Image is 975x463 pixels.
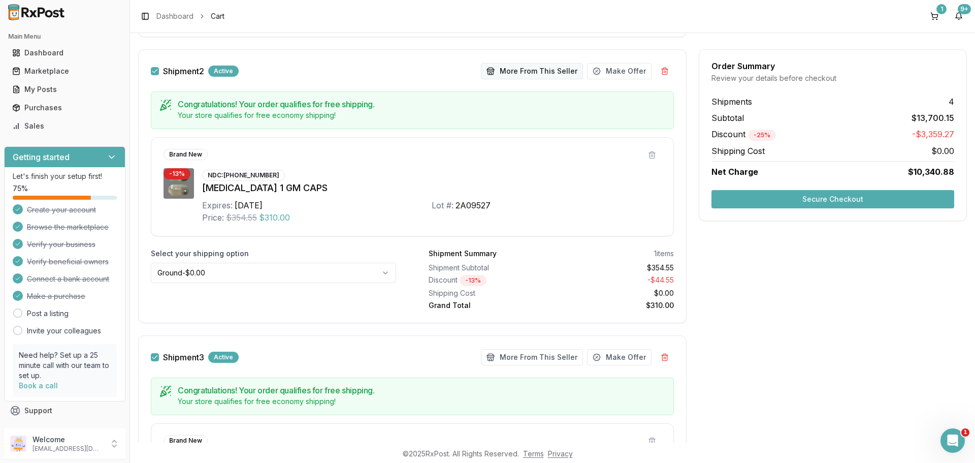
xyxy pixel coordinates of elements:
h2: Main Menu [8,33,121,41]
div: Sales [12,121,117,131]
img: Vascepa 1 GM CAPS [164,168,194,199]
span: $10,340.88 [908,166,954,178]
a: My Posts [8,80,121,99]
span: Create your account [27,205,96,215]
button: 9+ [951,8,967,24]
div: Shipping Cost [429,288,547,298]
a: Post a listing [27,308,69,319]
div: Your store qualifies for free economy shipping! [178,110,665,120]
div: [MEDICAL_DATA] 1 GM CAPS [202,181,661,195]
div: Order Summary [711,62,954,70]
div: - 13 % [460,275,486,286]
nav: breadcrumb [156,11,224,21]
button: Marketplace [4,63,125,79]
img: User avatar [10,436,26,452]
button: Secure Checkout [711,190,954,208]
div: [DATE] [235,199,263,211]
div: Marketplace [12,66,117,76]
button: Make Offer [587,349,652,365]
div: Shipment Subtotal [429,263,547,273]
a: Terms [523,449,544,458]
label: Select your shipping option [151,249,396,259]
p: Let's finish your setup first! [13,171,117,181]
div: $310.00 [556,300,674,311]
button: Support [4,402,125,420]
div: 1 items [654,249,674,259]
a: Invite your colleagues [27,326,101,336]
span: Net Charge [711,167,758,177]
span: Browse the marketplace [27,222,109,232]
div: 9+ [958,4,971,14]
div: Grand Total [429,300,547,311]
a: Privacy [548,449,573,458]
div: Active [208,352,239,363]
span: $0.00 [931,145,954,157]
p: Welcome [32,435,103,445]
div: Price: [202,211,224,224]
span: Feedback [24,424,59,434]
div: - 25 % [748,130,776,141]
button: My Posts [4,81,125,98]
div: Dashboard [12,48,117,58]
span: 1 [961,428,969,437]
div: My Posts [12,84,117,95]
p: Need help? Set up a 25 minute call with our team to set up. [19,350,111,381]
button: Make Offer [587,63,652,79]
p: [EMAIL_ADDRESS][DOMAIN_NAME] [32,445,103,453]
img: RxPost Logo [4,4,69,20]
div: Purchases [12,103,117,113]
button: Feedback [4,420,125,438]
div: 1 [936,4,947,14]
span: Cart [211,11,224,21]
button: Purchases [4,100,125,116]
span: 75 % [13,183,28,194]
span: Shipping Cost [711,145,765,157]
div: NDC: [PHONE_NUMBER] [202,170,285,181]
iframe: Intercom live chat [940,428,965,453]
span: Subtotal [711,112,744,124]
span: Shipment 2 [163,67,204,75]
span: Shipment 3 [163,353,204,361]
span: 4 [949,96,954,108]
a: Purchases [8,99,121,117]
div: Discount [429,275,547,286]
div: - 13 % [164,168,190,179]
button: Sales [4,118,125,134]
div: Shipment Summary [429,249,497,259]
span: $310.00 [259,211,290,224]
h5: Congratulations! Your order qualifies for free shipping. [178,100,665,108]
div: 2A09527 [456,199,491,211]
div: $354.55 [556,263,674,273]
div: - $44.55 [556,275,674,286]
a: Book a call [19,381,58,390]
h3: Getting started [13,151,70,163]
span: Verify your business [27,239,95,250]
div: Brand New [164,435,208,446]
span: Connect a bank account [27,274,109,284]
span: Discount [711,129,776,139]
div: Lot #: [432,199,453,211]
button: Dashboard [4,45,125,61]
span: -$3,359.27 [912,128,954,141]
div: Active [208,66,239,77]
button: 1 [926,8,942,24]
span: Verify beneficial owners [27,257,109,267]
span: $13,700.15 [912,112,954,124]
span: $354.55 [226,211,257,224]
span: Shipments [711,96,752,108]
span: Make a purchase [27,291,85,301]
a: Dashboard [8,44,121,62]
a: Dashboard [156,11,193,21]
div: Review your details before checkout [711,73,954,83]
a: Marketplace [8,62,121,80]
div: Expires: [202,199,233,211]
button: More From This Seller [481,63,583,79]
button: More From This Seller [481,349,583,365]
div: Brand New [164,149,208,160]
div: $0.00 [556,288,674,298]
h5: Congratulations! Your order qualifies for free shipping. [178,386,665,394]
div: Your store qualifies for free economy shipping! [178,396,665,407]
a: Sales [8,117,121,135]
